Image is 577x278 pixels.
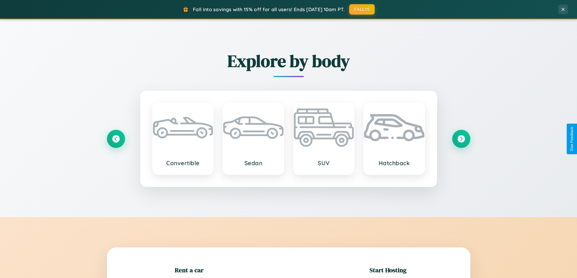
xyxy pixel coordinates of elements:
[229,159,277,167] h3: Sedan
[193,6,345,12] span: Fall into savings with 15% off for all users! Ends [DATE] 10am PT.
[570,127,574,151] div: Give Feedback
[300,159,348,167] h3: SUV
[159,159,207,167] h3: Convertible
[175,266,204,274] h2: Rent a car
[107,49,470,73] h2: Explore by body
[370,159,418,167] h3: Hatchback
[349,4,375,15] button: FALL15
[370,266,406,274] h2: Start Hosting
